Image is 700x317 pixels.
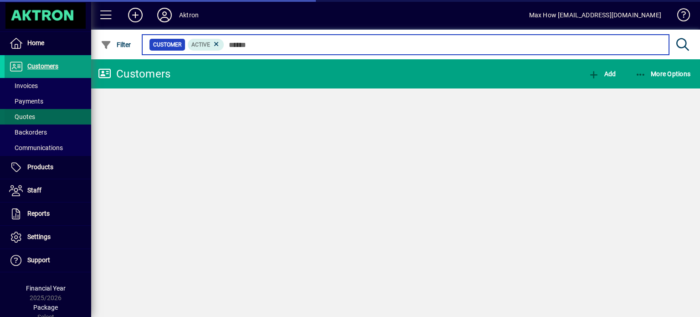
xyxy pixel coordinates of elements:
div: Customers [98,67,170,81]
a: Staff [5,179,91,202]
span: Customer [153,40,181,49]
span: Package [33,304,58,311]
span: Communications [9,144,63,151]
mat-chip: Activation Status: Active [188,39,224,51]
span: More Options [635,70,691,78]
button: Filter [98,36,134,53]
button: Profile [150,7,179,23]
span: Add [588,70,616,78]
a: Payments [5,94,91,109]
span: Invoices [9,82,38,89]
span: Quotes [9,113,35,120]
a: Backorders [5,125,91,140]
a: Support [5,249,91,272]
div: Max How [EMAIL_ADDRESS][DOMAIN_NAME] [529,8,661,22]
div: Aktron [179,8,199,22]
a: Settings [5,226,91,249]
span: Products [27,163,53,171]
span: Support [27,256,50,264]
button: More Options [633,66,693,82]
a: Communications [5,140,91,156]
span: Settings [27,233,51,240]
span: Payments [9,98,43,105]
span: Filter [101,41,131,48]
a: Invoices [5,78,91,94]
span: Backorders [9,129,47,136]
button: Add [586,66,618,82]
span: Financial Year [26,285,66,292]
span: Reports [27,210,50,217]
span: Home [27,39,44,47]
a: Products [5,156,91,179]
button: Add [121,7,150,23]
a: Quotes [5,109,91,125]
span: Customers [27,62,58,70]
a: Knowledge Base [670,2,689,31]
a: Reports [5,203,91,225]
a: Home [5,32,91,55]
span: Active [191,42,210,48]
span: Staff [27,187,41,194]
